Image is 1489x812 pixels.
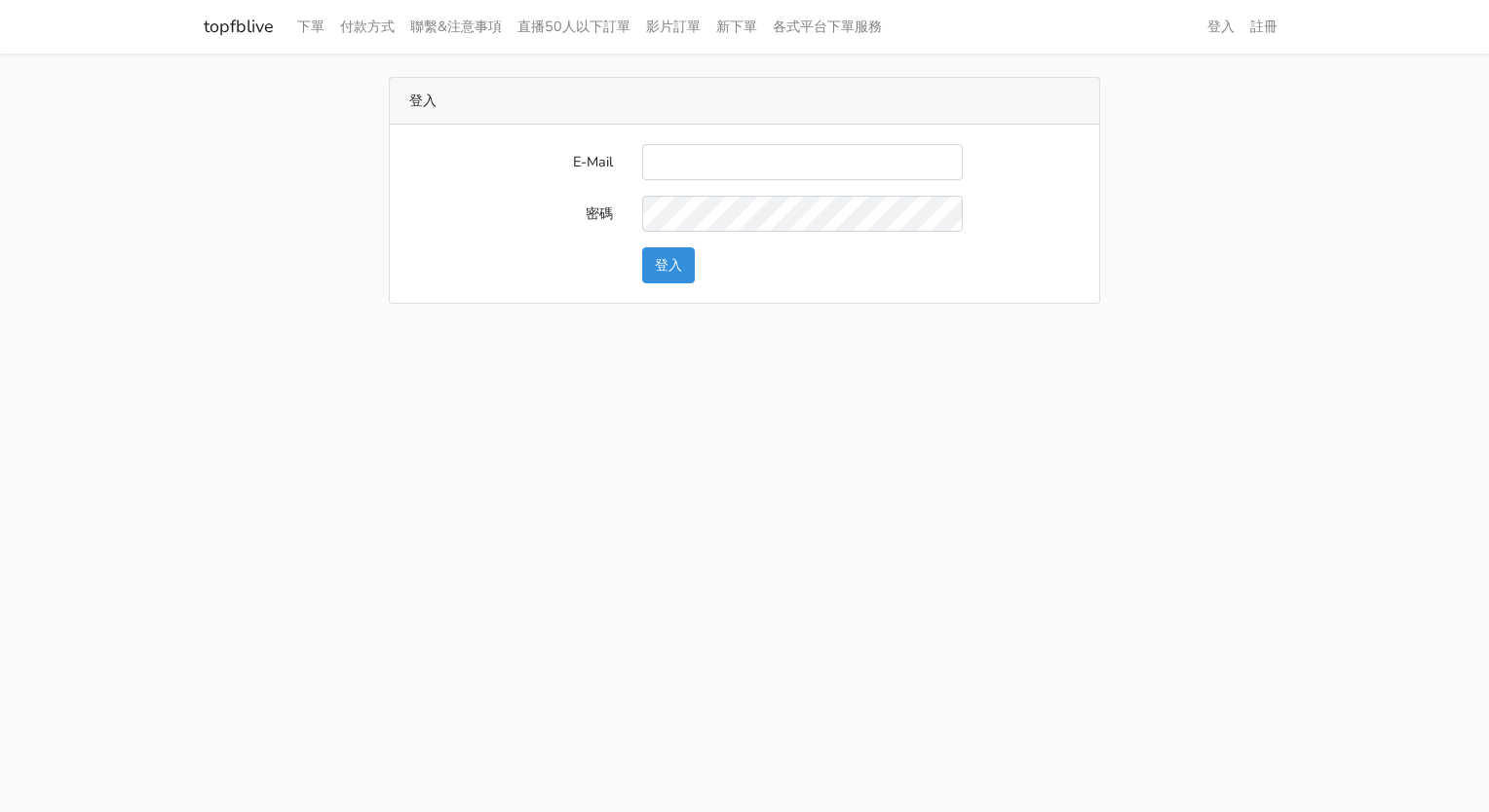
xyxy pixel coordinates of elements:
label: 密碼 [395,196,628,232]
a: 註冊 [1242,8,1285,46]
a: 付款方式 [332,8,402,46]
a: 影片訂單 [638,8,708,46]
div: 登入 [390,78,1099,125]
a: 各式平台下單服務 [765,8,890,46]
a: 聯繫&注意事項 [402,8,510,46]
a: 下單 [289,8,332,46]
a: topfblive [204,8,274,46]
a: 登入 [1200,8,1242,46]
label: E-Mail [395,144,628,180]
button: 登入 [642,247,695,283]
a: 新下單 [708,8,765,46]
a: 直播50人以下訂單 [510,8,638,46]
